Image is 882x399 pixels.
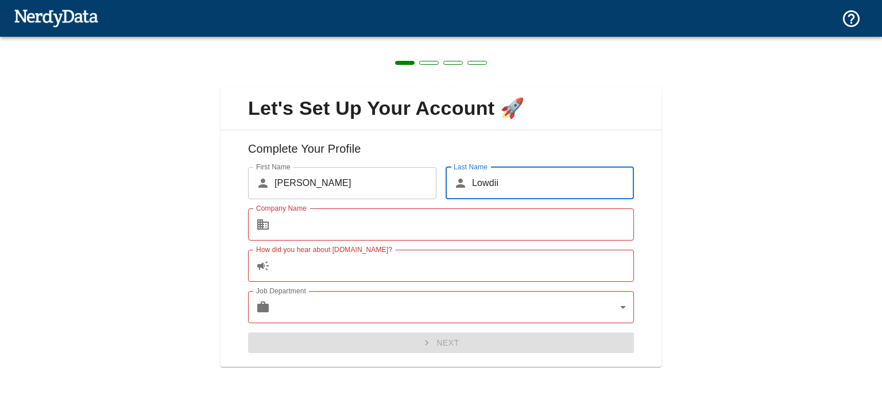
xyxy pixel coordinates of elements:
[454,162,488,172] label: Last Name
[256,162,291,172] label: First Name
[230,96,652,121] span: Let's Set Up Your Account 🚀
[834,2,868,36] button: Support and Documentation
[14,6,98,29] img: NerdyData.com
[230,140,652,167] h6: Complete Your Profile
[256,245,392,254] label: How did you hear about [DOMAIN_NAME]?
[256,203,307,213] label: Company Name
[256,286,306,296] label: Job Department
